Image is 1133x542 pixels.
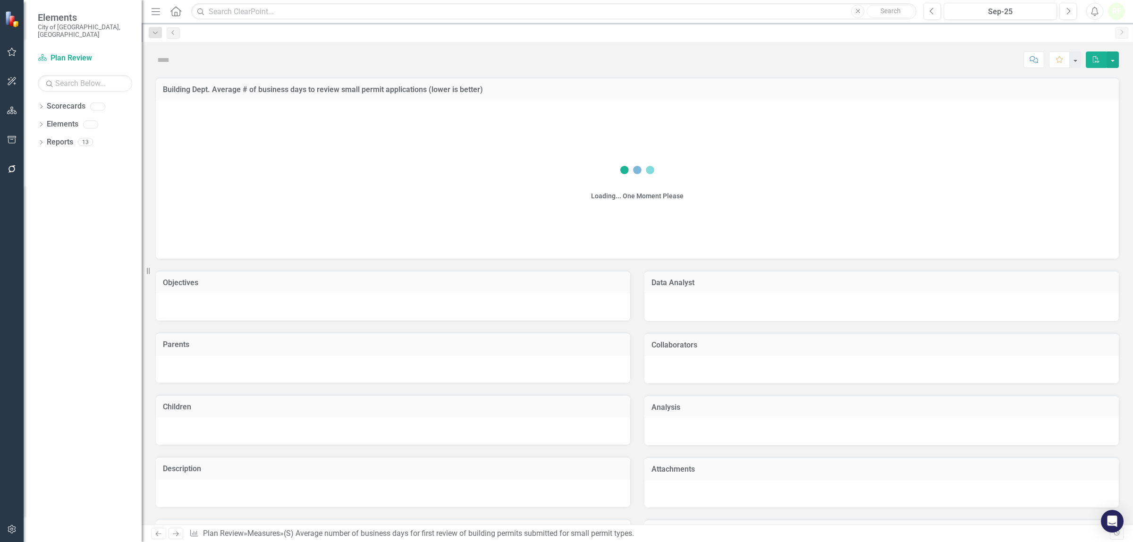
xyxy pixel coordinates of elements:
a: Scorecards [47,101,85,112]
h3: Parents [163,340,623,349]
div: 13 [78,138,93,146]
img: Not Defined [156,52,171,68]
div: Loading... One Moment Please [591,191,684,201]
a: Elements [47,119,78,130]
h3: Children [163,403,623,411]
h3: Attachments [651,465,1112,474]
div: (S) Average number of business days for first review of building permits submitted for small perm... [284,529,634,538]
input: Search ClearPoint... [191,3,916,20]
h3: Objectives [163,279,623,287]
button: Sep-25 [944,3,1057,20]
img: ClearPoint Strategy [5,10,21,27]
h3: Collaborators [651,341,1112,349]
div: Sep-25 [947,6,1054,17]
button: Search [867,5,914,18]
span: Search [880,7,901,15]
h3: Analysis [651,403,1112,412]
a: Plan Review [38,53,132,64]
h3: Data Analyst [651,279,1112,287]
h3: Building Dept. Average # of business days to review small permit applications (lower is better) [163,85,1112,94]
small: City of [GEOGRAPHIC_DATA], [GEOGRAPHIC_DATA] [38,23,132,39]
button: RF [1108,3,1125,20]
div: » » [189,528,1109,539]
a: Reports [47,137,73,148]
a: Plan Review [203,529,244,538]
a: Measures [247,529,280,538]
span: Elements [38,12,132,23]
h3: Description [163,465,623,473]
input: Search Below... [38,75,132,92]
div: Open Intercom Messenger [1101,510,1124,533]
